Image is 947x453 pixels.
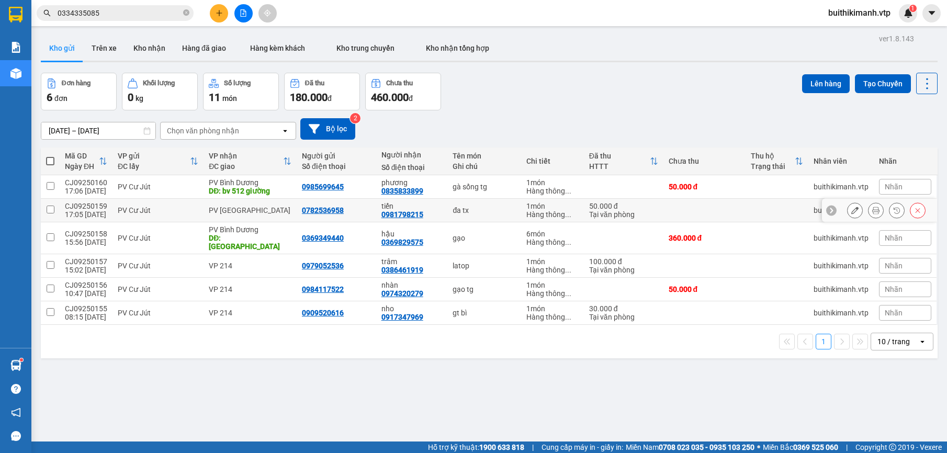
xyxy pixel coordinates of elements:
[65,304,107,313] div: CJ09250155
[209,152,283,160] div: VP nhận
[122,73,198,110] button: Khối lượng0kg
[216,9,223,17] span: plus
[125,36,174,61] button: Kho nhận
[526,266,579,274] div: Hàng thông thường
[381,266,423,274] div: 0386461919
[526,202,579,210] div: 1 món
[10,360,21,371] img: warehouse-icon
[885,234,903,242] span: Nhãn
[65,230,107,238] div: CJ09250158
[526,281,579,289] div: 1 món
[409,94,413,103] span: đ
[65,313,107,321] div: 08:15 [DATE]
[240,9,247,17] span: file-add
[47,91,52,104] span: 6
[814,262,869,270] div: buithikimanh.vtp
[526,230,579,238] div: 6 món
[302,234,344,242] div: 0369349440
[751,152,795,160] div: Thu hộ
[65,202,107,210] div: CJ09250159
[526,289,579,298] div: Hàng thông thường
[328,94,332,103] span: đ
[381,151,443,159] div: Người nhận
[526,238,579,246] div: Hàng thông thường
[669,234,740,242] div: 360.000 đ
[302,183,344,191] div: 0985699645
[118,234,198,242] div: PV Cư Jút
[54,94,67,103] span: đơn
[136,94,143,103] span: kg
[300,118,355,140] button: Bộ lọc
[793,443,838,451] strong: 0369 525 060
[453,309,515,317] div: gt bì
[118,285,198,293] div: PV Cư Jút
[565,187,571,195] span: ...
[209,309,291,317] div: VP 214
[526,313,579,321] div: Hàng thông thường
[453,162,515,171] div: Ghi chú
[209,262,291,270] div: VP 214
[209,285,291,293] div: VP 214
[365,73,441,110] button: Chưa thu460.000đ
[336,44,394,52] span: Kho trung chuyển
[209,234,291,251] div: DĐ: CHỢ ĐỒNG PHÚ
[589,304,658,313] div: 30.000 đ
[879,33,914,44] div: ver 1.8.143
[885,285,903,293] span: Nhãn
[118,162,190,171] div: ĐC lấy
[381,238,423,246] div: 0369829575
[532,441,534,453] span: |
[41,36,83,61] button: Kho gửi
[584,148,663,175] th: Toggle SortBy
[922,4,941,22] button: caret-down
[526,304,579,313] div: 1 món
[62,80,91,87] div: Đơn hàng
[589,210,658,219] div: Tại văn phòng
[41,73,117,110] button: Đơn hàng6đơn
[855,74,911,93] button: Tạo Chuyến
[814,157,869,165] div: Nhân viên
[58,7,181,19] input: Tìm tên, số ĐT hoặc mã đơn
[526,187,579,195] div: Hàng thông thường
[746,148,808,175] th: Toggle SortBy
[65,162,99,171] div: Ngày ĐH
[65,210,107,219] div: 17:05 [DATE]
[565,238,571,246] span: ...
[453,285,515,293] div: gạo tg
[371,91,409,104] span: 460.000
[802,74,850,93] button: Lên hàng
[250,44,305,52] span: Hàng kèm khách
[386,80,413,87] div: Chưa thu
[381,178,443,187] div: phương
[11,384,21,394] span: question-circle
[814,206,869,214] div: buithikimanh.vtp
[889,444,896,451] span: copyright
[11,431,21,441] span: message
[302,285,344,293] div: 0984117522
[885,262,903,270] span: Nhãn
[209,91,220,104] span: 11
[10,42,21,53] img: solution-icon
[814,183,869,191] div: buithikimanh.vtp
[904,8,913,18] img: icon-new-feature
[909,5,917,12] sup: 1
[302,309,344,317] div: 0909520616
[589,162,650,171] div: HTTT
[118,206,198,214] div: PV Cư Jút
[43,9,51,17] span: search
[209,225,291,234] div: PV Bình Dương
[669,157,740,165] div: Chưa thu
[284,73,360,110] button: Đã thu180.000đ
[11,407,21,417] span: notification
[209,206,291,214] div: PV [GEOGRAPHIC_DATA]
[669,285,740,293] div: 50.000 đ
[565,210,571,219] span: ...
[143,80,175,87] div: Khối lượng
[814,285,869,293] div: buithikimanh.vtp
[453,152,515,160] div: Tên món
[381,304,443,313] div: nho
[381,313,423,321] div: 0917347969
[302,152,371,160] div: Người gửi
[526,178,579,187] div: 1 món
[305,80,324,87] div: Đã thu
